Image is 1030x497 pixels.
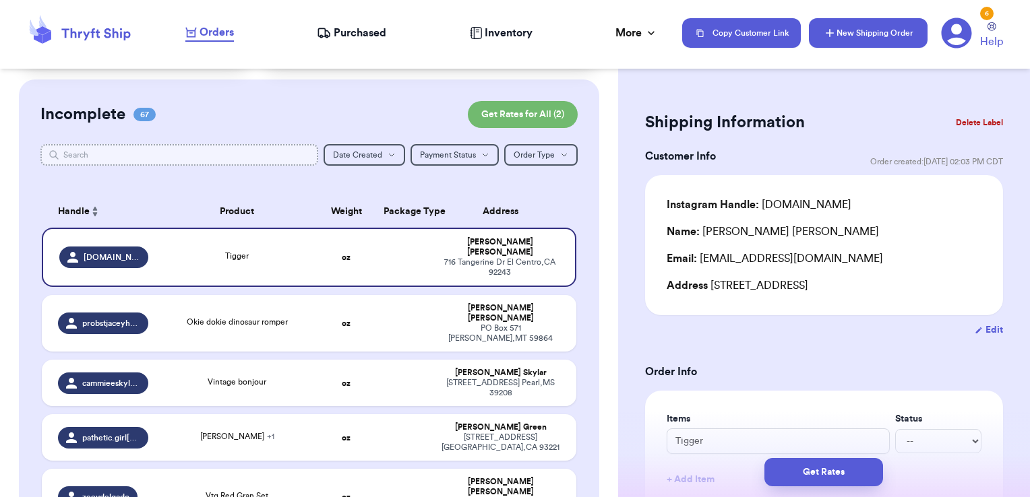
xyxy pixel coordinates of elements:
[441,477,560,497] div: [PERSON_NAME] [PERSON_NAME]
[441,257,559,277] div: 716 Tangerine Dr El Centro , CA 92243
[682,18,801,48] button: Copy Customer Link
[133,108,156,121] span: 67
[514,151,555,159] span: Order Type
[667,412,890,426] label: Items
[645,112,805,133] h2: Shipping Information
[504,144,578,166] button: Order Type
[468,101,578,128] button: Get Rates for All (2)
[156,195,317,228] th: Product
[187,318,288,326] span: Okie dokie dinosaur romper
[90,203,100,220] button: Sort ascending
[342,319,351,327] strong: oz
[667,224,879,240] div: [PERSON_NAME] [PERSON_NAME]
[420,151,476,159] span: Payment Status
[667,251,981,267] div: [EMAIL_ADDRESS][DOMAIN_NAME]
[317,25,386,41] a: Purchased
[324,144,405,166] button: Date Created
[645,148,716,164] h3: Customer Info
[980,22,1003,50] a: Help
[342,253,351,261] strong: oz
[317,195,375,228] th: Weight
[82,378,141,389] span: cammieeskylarr
[667,226,700,237] span: Name:
[615,25,658,41] div: More
[764,458,883,486] button: Get Rates
[333,151,382,159] span: Date Created
[208,378,266,386] span: Vintage bonjour
[375,195,433,228] th: Package Type
[441,368,560,378] div: [PERSON_NAME] Skylar
[895,412,981,426] label: Status
[667,197,851,213] div: [DOMAIN_NAME]
[975,323,1003,337] button: Edit
[441,432,560,453] div: [STREET_ADDRESS] [GEOGRAPHIC_DATA] , CA 93221
[185,24,234,42] a: Orders
[485,25,533,41] span: Inventory
[82,432,141,443] span: pathetic.girl[DEMOGRAPHIC_DATA]
[667,253,697,264] span: Email:
[441,378,560,398] div: [STREET_ADDRESS] Pearl , MS 39208
[667,277,981,294] div: [STREET_ADDRESS]
[40,144,319,166] input: Search
[980,7,994,20] div: 6
[267,432,274,440] span: + 1
[40,104,125,125] h2: Incomplete
[441,237,559,257] div: [PERSON_NAME] [PERSON_NAME]
[645,364,1003,380] h3: Order Info
[411,144,499,166] button: Payment Status
[200,432,274,440] span: [PERSON_NAME]
[82,318,141,329] span: probstjaceyherrera
[667,199,759,210] span: Instagram Handle:
[870,156,1003,167] span: Order created: [DATE] 02:03 PM CDT
[980,34,1003,50] span: Help
[334,25,386,41] span: Purchased
[809,18,928,48] button: New Shipping Order
[441,323,560,343] div: PO Box 571 [PERSON_NAME] , MT 59864
[441,303,560,323] div: [PERSON_NAME] [PERSON_NAME]
[667,280,708,291] span: Address
[58,205,90,219] span: Handle
[441,422,560,432] div: [PERSON_NAME] Green
[84,252,141,263] span: [DOMAIN_NAME]
[225,252,249,260] span: Tigger
[200,24,234,40] span: Orders
[941,18,972,48] a: 6
[950,108,1008,137] button: Delete Label
[342,379,351,387] strong: oz
[342,434,351,442] strong: oz
[433,195,576,228] th: Address
[470,25,533,41] a: Inventory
